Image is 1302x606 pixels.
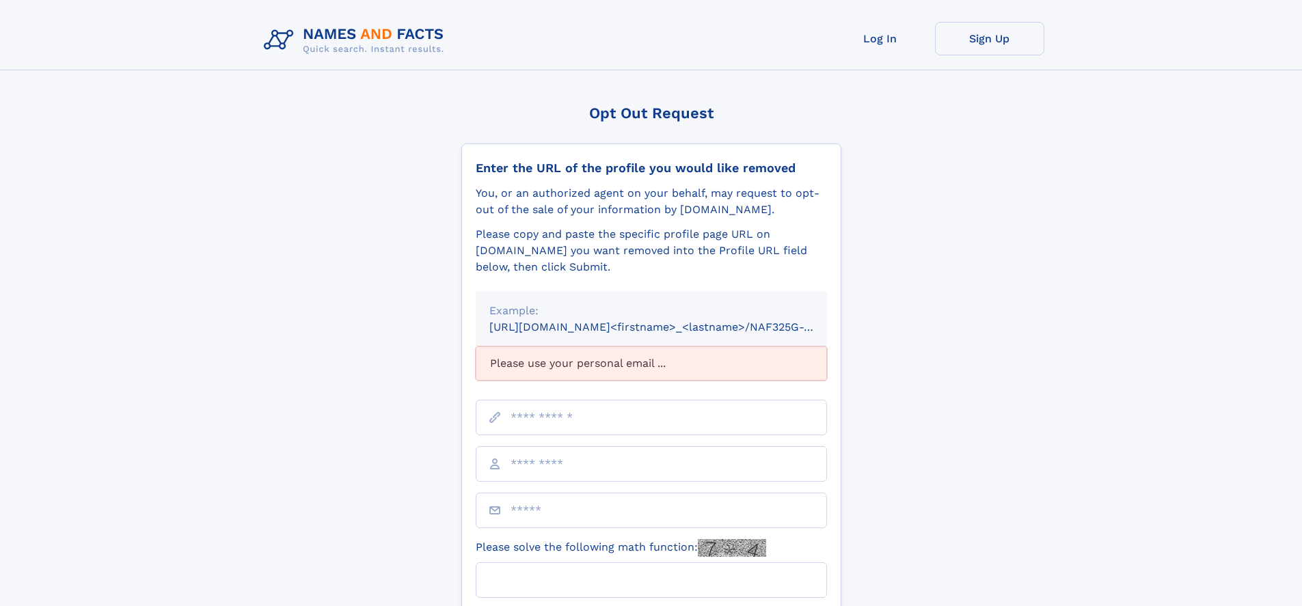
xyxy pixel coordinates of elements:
small: [URL][DOMAIN_NAME]<firstname>_<lastname>/NAF325G-xxxxxxxx [489,320,853,333]
a: Sign Up [935,22,1044,55]
div: Opt Out Request [461,105,841,122]
div: Please copy and paste the specific profile page URL on [DOMAIN_NAME] you want removed into the Pr... [476,226,827,275]
div: Enter the URL of the profile you would like removed [476,161,827,176]
label: Please solve the following math function: [476,539,766,557]
div: Example: [489,303,813,319]
div: Please use your personal email ... [476,346,827,381]
img: Logo Names and Facts [258,22,455,59]
div: You, or an authorized agent on your behalf, may request to opt-out of the sale of your informatio... [476,185,827,218]
a: Log In [826,22,935,55]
